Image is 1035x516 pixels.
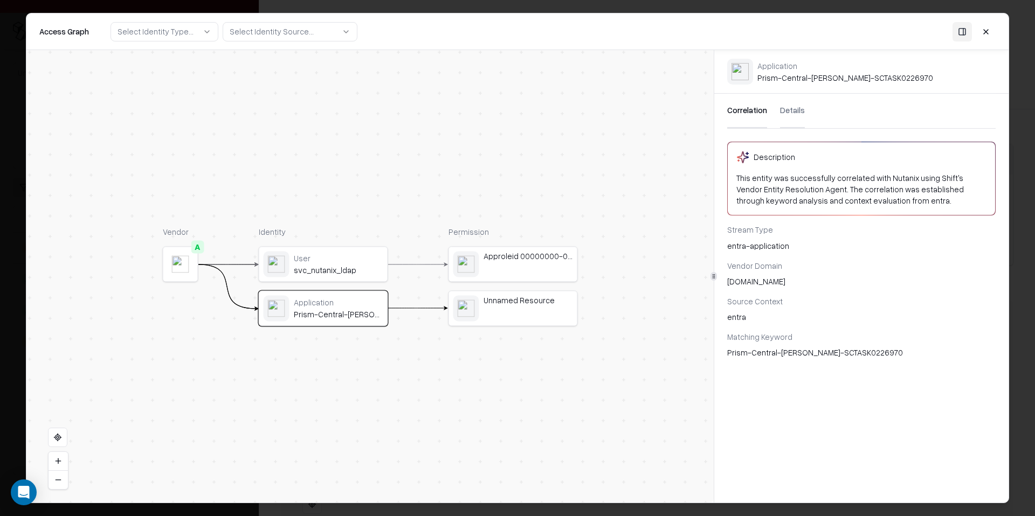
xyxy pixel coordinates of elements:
div: Vendor Domain [727,260,996,271]
div: Approleid 00000000-0000-0000-0000-000000000000 [484,252,573,261]
div: Stream Type [727,224,996,235]
div: Select Identity Source... [230,26,314,37]
div: Prism-Central-[PERSON_NAME]-SCTASK0226970 [757,60,933,82]
div: Vendor [163,226,198,238]
img: entra [732,63,749,80]
div: Description [754,151,795,163]
div: svc_nutanix_ldap [294,266,383,275]
div: entra [727,311,996,323]
div: Matching Keyword [727,331,996,343]
button: Details [780,94,805,128]
div: Application [757,60,933,70]
div: This entity was successfully correlated with Nutanix using Shift's Vendor Entity Resolution Agent... [736,172,986,206]
button: Select Identity Type... [111,22,218,41]
div: User [294,253,383,263]
div: Permission [448,226,578,238]
div: Prism-Central-[PERSON_NAME]-SCTASK0226970 [727,347,996,358]
div: Unnamed Resource [484,296,573,305]
button: Select Identity Source... [223,22,357,41]
div: Prism-Central-[PERSON_NAME]-SCTASK0226970 [294,310,383,319]
div: entra-application [727,240,996,251]
div: Select Identity Type... [118,26,194,37]
div: Application [294,297,383,307]
div: Identity [259,226,388,238]
div: Source Context [727,296,996,307]
div: A [191,241,204,254]
button: Correlation [727,94,767,128]
div: Access Graph [39,26,89,37]
div: [DOMAIN_NAME] [727,276,996,287]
